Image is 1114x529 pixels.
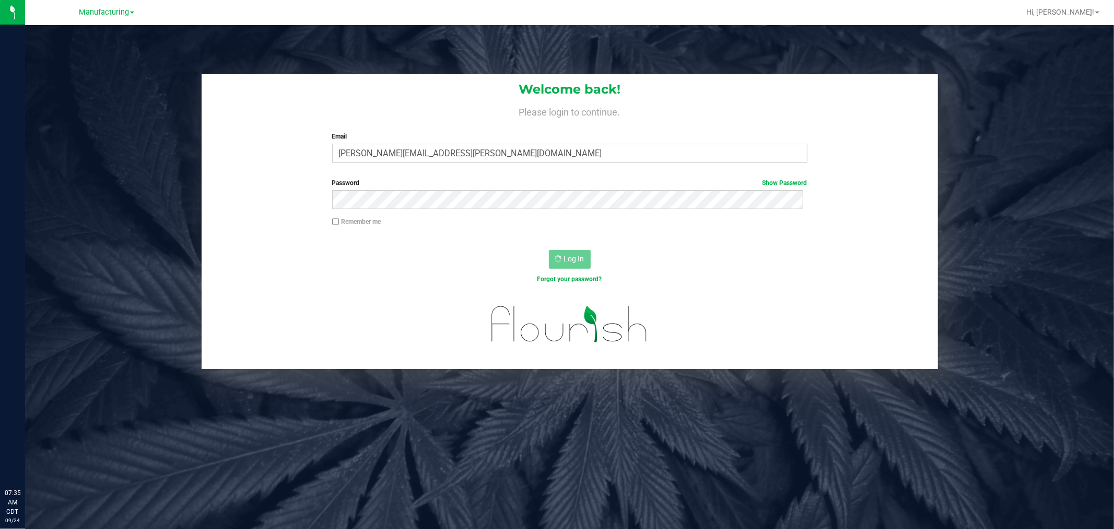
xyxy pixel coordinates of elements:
a: Forgot your password? [537,275,602,283]
a: Show Password [763,179,807,187]
span: Password [332,179,360,187]
label: Remember me [332,217,381,226]
p: 09/24 [5,516,20,524]
label: Email [332,132,807,141]
img: flourish_logo.svg [477,295,662,354]
span: Hi, [PERSON_NAME]! [1026,8,1094,16]
input: Remember me [332,218,339,225]
h1: Welcome back! [202,83,938,96]
h4: Please login to continue. [202,105,938,117]
p: 07:35 AM CDT [5,488,20,516]
span: Log In [564,255,584,263]
button: Log In [549,250,591,269]
span: Manufacturing [79,8,129,17]
iframe: Resource center [10,445,42,477]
